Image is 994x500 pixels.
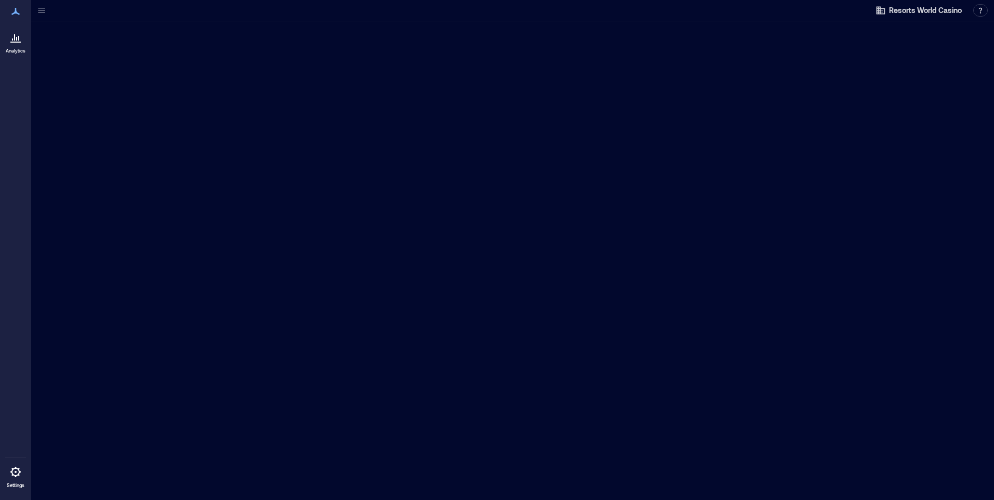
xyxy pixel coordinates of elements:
[7,482,24,489] p: Settings
[872,2,965,19] button: Resorts World Casino
[3,459,28,492] a: Settings
[3,25,29,57] a: Analytics
[6,48,25,54] p: Analytics
[889,5,962,16] span: Resorts World Casino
